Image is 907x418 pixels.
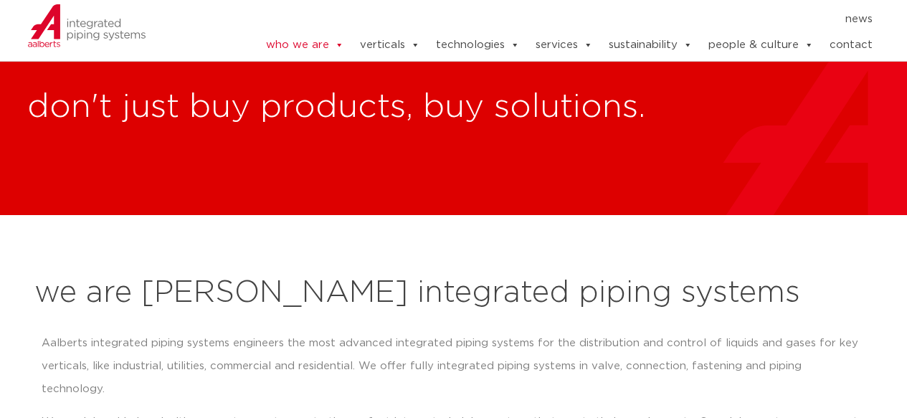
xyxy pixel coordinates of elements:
a: news [845,8,873,31]
a: technologies [436,31,520,60]
a: services [536,31,593,60]
a: verticals [360,31,420,60]
a: contact [830,31,873,60]
a: people & culture [708,31,814,60]
nav: Menu [222,8,873,31]
a: who we are [266,31,344,60]
h2: we are [PERSON_NAME] integrated piping systems [34,276,873,310]
p: Aalberts integrated piping systems engineers the most advanced integrated piping systems for the ... [42,332,866,401]
a: sustainability [609,31,693,60]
